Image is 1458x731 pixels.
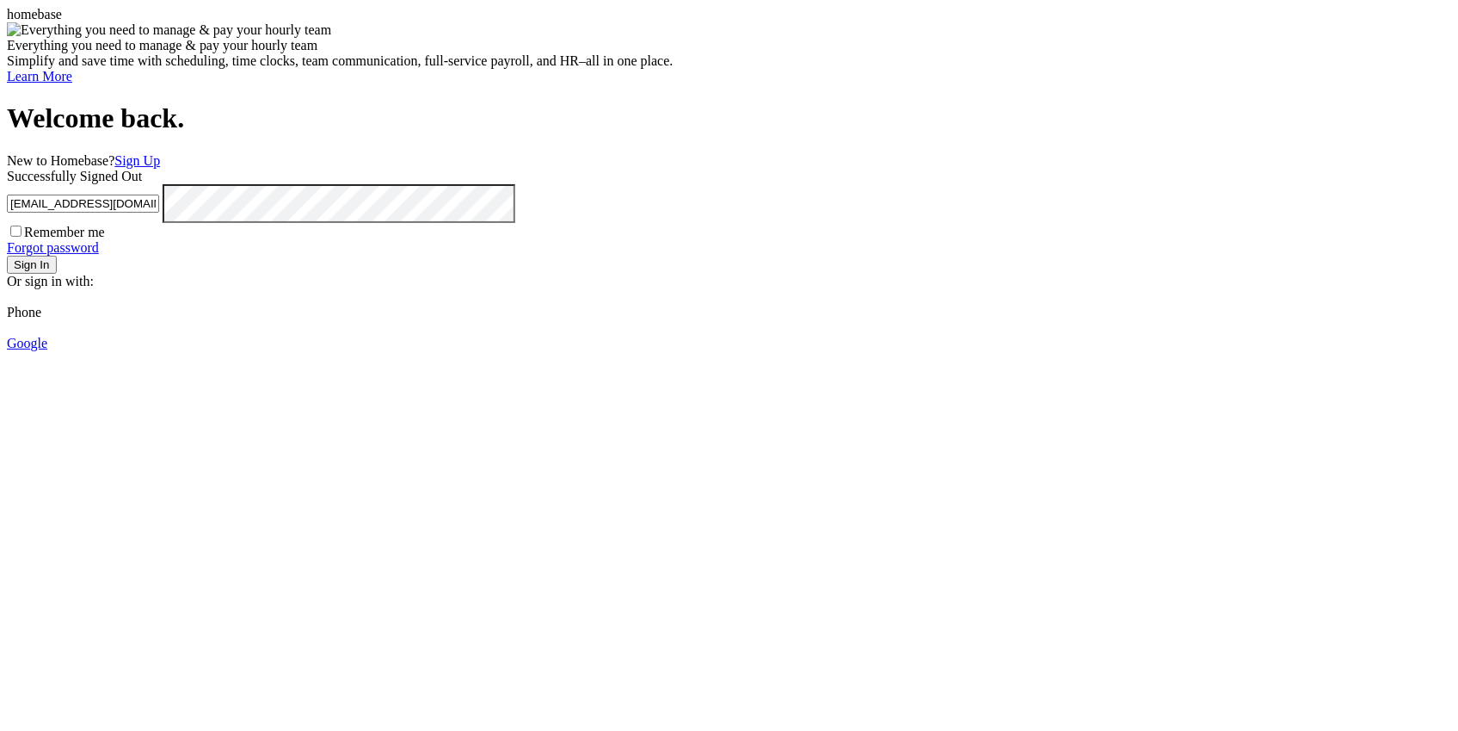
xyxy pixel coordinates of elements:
a: Learn More [7,69,72,84]
h1: Welcome back. [7,102,1451,134]
a: Sign Up [114,153,160,168]
div: Or sign in with: [7,274,1451,289]
a: Forgot password [7,240,99,255]
div: Everything you need to manage & pay your hourly team [7,38,1451,53]
img: seg [7,351,8,352]
a: Google [7,336,47,350]
div: homebase [7,7,1451,22]
input: Email [7,195,159,213]
input: Remember me [10,226,22,237]
div: New to Homebase? [7,153,1451,169]
span: Phone [7,305,41,319]
span: Successfully Signed Out [7,169,142,183]
label: Remember me [7,225,105,239]
img: Everything you need to manage & pay your hourly team [7,22,331,38]
div: Simplify and save time with scheduling, time clocks, team communication, full-service payroll, an... [7,53,1451,69]
button: Sign In [7,256,57,274]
